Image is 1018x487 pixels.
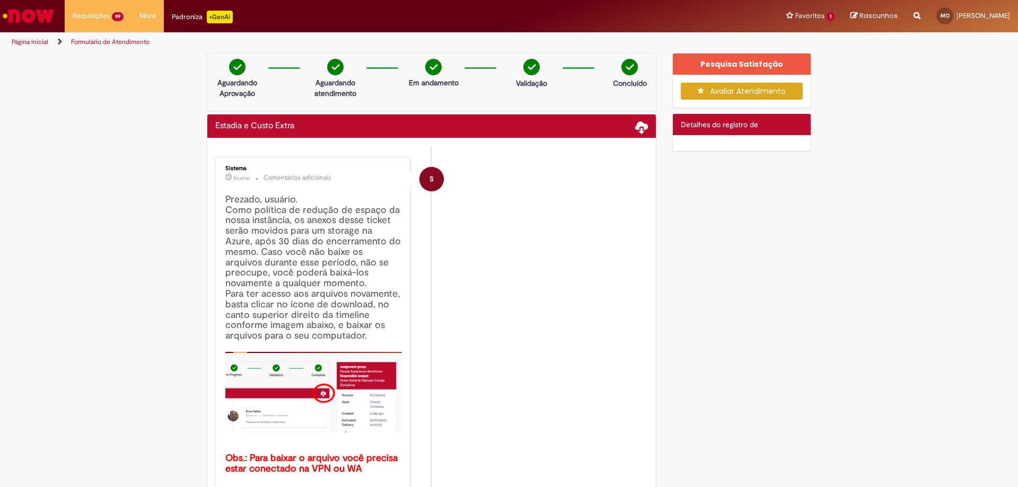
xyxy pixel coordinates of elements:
ul: Trilhas de página [8,32,671,52]
p: +GenAi [207,11,233,23]
span: 5d atrás [233,175,250,181]
a: Rascunhos [850,11,898,21]
span: 99 [112,12,124,21]
p: Aguardando Aprovação [212,77,263,99]
time: 25/08/2025 02:11:40 [233,175,250,181]
img: check-circle-green.png [327,59,344,75]
span: 1 [827,12,835,21]
span: Detalhes do registro de [681,120,758,129]
p: Validação [516,78,547,88]
h2: Estadia e Custo Extra Histórico de tíquete [215,121,294,131]
span: Baixar anexos [635,120,648,133]
a: Formulário de Atendimento [71,38,150,46]
h4: Prezado, usuário. Como política de redução de espaço da nossa instância, os anexos desse ticket s... [225,194,402,474]
a: Página inicial [12,38,48,46]
span: Requisições [73,11,110,21]
button: Avaliar Atendimento [681,83,803,100]
span: More [139,11,156,21]
div: System [419,167,444,191]
img: check-circle-green.png [523,59,540,75]
b: Obs.: Para baixar o arquivo você precisa estar conectado na VPN ou WA [225,452,400,475]
p: Em andamento [409,77,459,88]
div: Padroniza [172,11,233,23]
img: x_mdbda_azure_blob.picture2.png [225,352,402,432]
img: check-circle-green.png [621,59,638,75]
div: Pesquisa Satisfação [673,54,811,75]
span: S [429,166,434,192]
img: ServiceNow [1,5,56,26]
p: Aguardando atendimento [310,77,361,99]
img: check-circle-green.png [425,59,442,75]
span: [PERSON_NAME] [956,11,1010,20]
span: Favoritos [795,11,824,21]
img: check-circle-green.png [229,59,245,75]
div: Sistema [225,165,402,172]
p: Concluído [613,78,647,88]
small: Comentários adicionais [264,173,331,182]
span: Rascunhos [859,11,898,21]
span: MO [941,12,950,19]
